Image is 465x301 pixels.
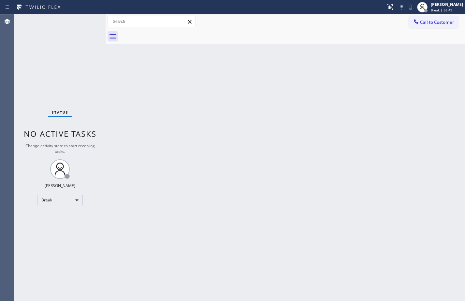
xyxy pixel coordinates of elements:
div: [PERSON_NAME] [431,2,463,7]
span: Status [52,110,68,115]
button: Mute [406,3,415,12]
span: No active tasks [24,128,96,139]
input: Search [108,16,195,27]
div: [PERSON_NAME] [45,183,75,188]
div: Break [37,195,83,205]
span: Break | 56:49 [431,8,452,12]
span: Call to Customer [420,19,454,25]
span: Change activity state to start receiving tasks. [25,143,95,154]
button: Call to Customer [409,16,458,28]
